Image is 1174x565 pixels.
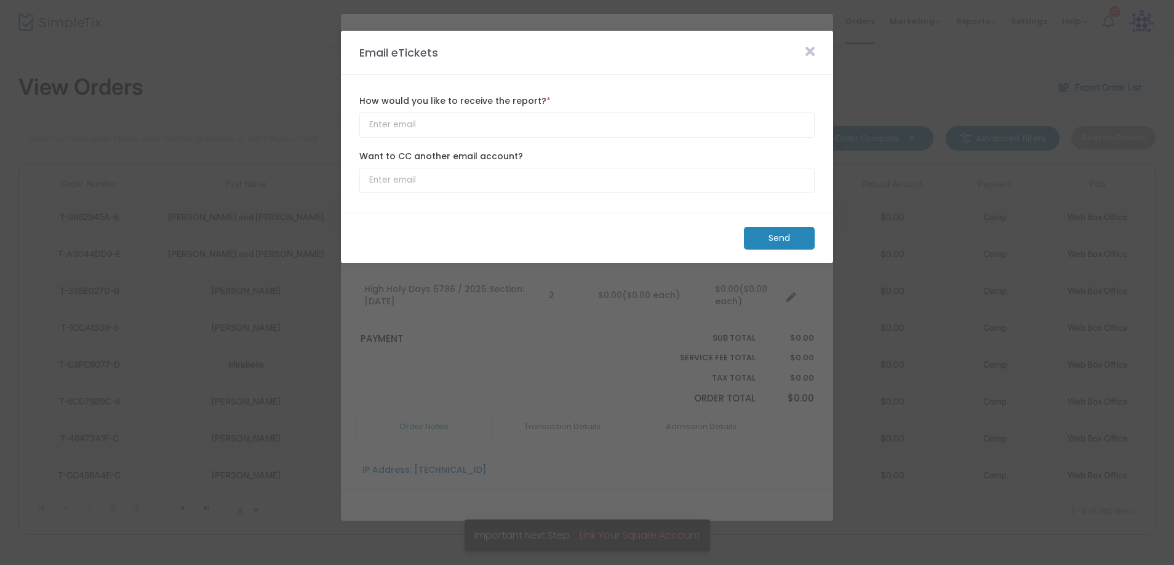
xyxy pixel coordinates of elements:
[353,44,444,61] m-panel-title: Email eTickets
[341,31,833,75] m-panel-header: Email eTickets
[359,113,815,138] input: Enter email
[744,227,815,250] m-button: Send
[359,150,815,163] label: Want to CC another email account?
[359,95,815,108] label: How would you like to receive the report?
[359,168,815,193] input: Enter email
